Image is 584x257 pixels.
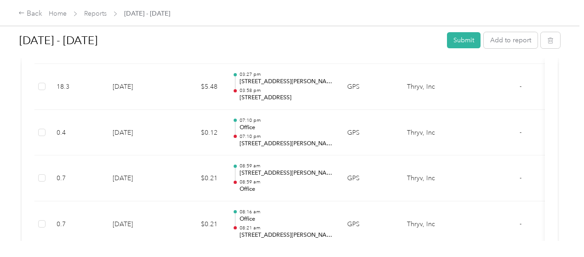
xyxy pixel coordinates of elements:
[240,216,255,222] font: Office
[520,220,521,228] font: -
[84,10,107,17] a: Reports
[453,36,474,44] font: Submit
[400,64,469,110] td: Thryv, Inc
[57,83,69,91] font: 18.3
[400,155,469,201] td: Thryv, Inc
[347,83,360,91] font: GPS
[532,206,584,257] iframe: Everlance-gr Chat Button Frame
[240,225,260,231] font: 08:21 am
[49,10,67,17] a: Home
[407,128,435,136] font: Thryv, Inc
[240,232,337,238] font: [STREET_ADDRESS][PERSON_NAME]
[19,29,441,51] h1: Aug 1 - 31, 2025
[520,174,521,182] font: -
[240,117,261,124] font: 07:10 pm
[240,163,260,169] font: 08:59 am
[347,220,360,228] font: GPS
[124,10,170,17] font: [DATE] - [DATE]
[113,220,133,228] font: [DATE]
[57,174,66,182] font: 0.7
[400,110,469,156] td: Thryv, Inc
[240,186,255,192] font: Office
[447,32,481,48] button: Submit
[113,83,133,91] font: [DATE]
[240,133,261,140] font: 07:10 pm
[484,32,538,48] button: Add to report
[347,128,360,136] font: GPS
[201,128,218,136] font: $0.12
[407,174,435,182] font: Thryv, Inc
[240,209,260,215] font: 08:16 am
[520,128,521,136] font: -
[113,174,133,182] font: [DATE]
[240,71,261,78] font: 03:27 pm
[240,94,292,101] font: [STREET_ADDRESS]
[27,9,42,18] font: Back
[240,140,382,147] font: [STREET_ADDRESS][PERSON_NAME][PERSON_NAME]
[240,124,255,131] font: Office
[201,83,218,91] font: $5.48
[347,174,360,182] font: GPS
[490,36,531,44] font: Add to report
[240,179,260,185] font: 08:59 am
[240,87,261,94] font: 03:58 pm
[407,220,435,228] font: Thryv, Inc
[113,128,133,136] font: [DATE]
[400,201,469,247] td: Thryv, Inc
[201,174,218,182] font: $0.21
[240,78,337,85] font: [STREET_ADDRESS][PERSON_NAME]
[240,170,337,176] font: [STREET_ADDRESS][PERSON_NAME]
[57,128,66,136] font: 0.4
[201,220,218,228] font: $0.21
[57,220,66,228] font: 0.7
[520,82,521,90] font: -
[407,83,435,91] font: Thryv, Inc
